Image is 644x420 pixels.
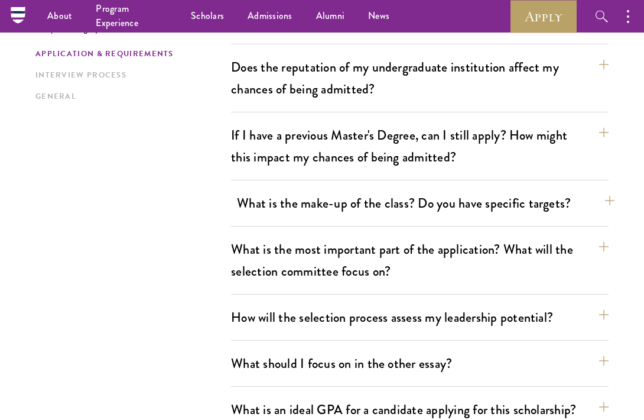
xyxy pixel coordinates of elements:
button: If I have a previous Master's Degree, can I still apply? How might this impact my chances of bein... [231,122,609,170]
a: Interview Process [35,69,224,82]
button: What is the make-up of the class? Do you have specific targets? [237,190,614,217]
button: What is the most important part of the application? What will the selection committee focus on? [231,236,609,285]
button: How will the selection process assess my leadership potential? [231,304,609,331]
a: Application & Requirements [35,48,224,60]
a: General [35,91,224,103]
p: Jump to category: [35,22,231,33]
button: Does the reputation of my undergraduate institution affect my chances of being admitted? [231,54,609,102]
button: What should I focus on in the other essay? [231,350,609,377]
